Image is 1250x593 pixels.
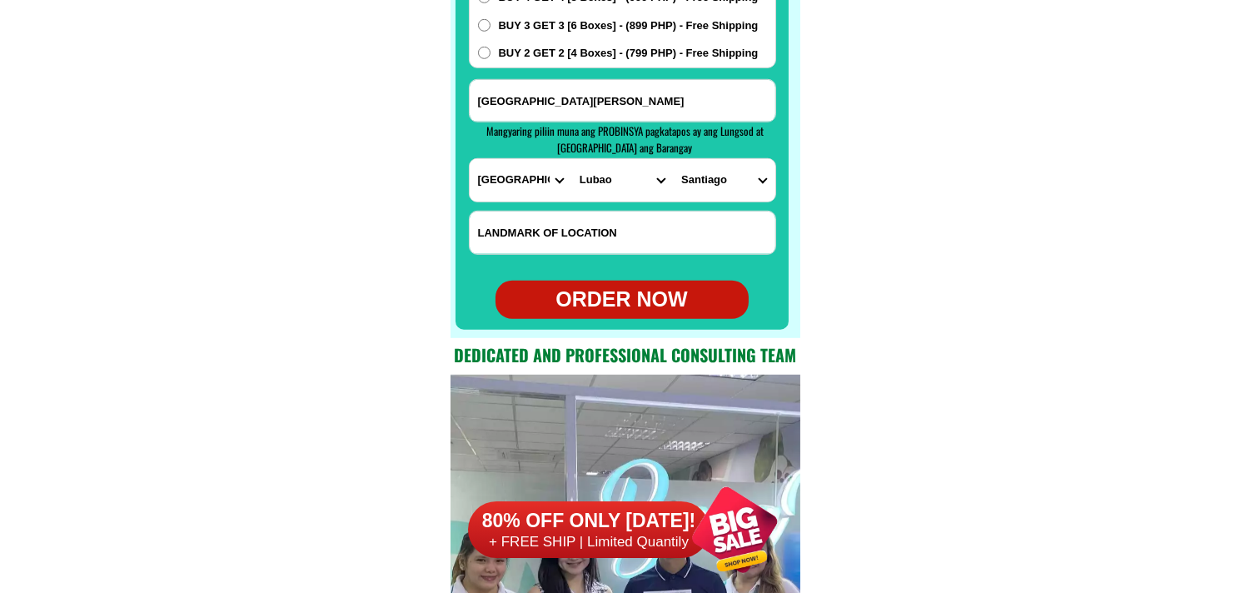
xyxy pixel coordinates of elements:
span: BUY 2 GET 2 [4 Boxes] - (799 PHP) - Free Shipping [499,45,759,62]
div: ORDER NOW [496,284,749,316]
select: Select commune [673,159,774,202]
select: Select province [470,159,571,202]
span: Mangyaring piliin muna ang PROBINSYA pagkatapos ay ang Lungsod at [GEOGRAPHIC_DATA] ang Barangay [486,122,764,156]
h6: + FREE SHIP | Limited Quantily [468,533,710,551]
select: Select district [571,159,673,202]
input: BUY 2 GET 2 [4 Boxes] - (799 PHP) - Free Shipping [478,47,491,59]
span: BUY 3 GET 3 [6 Boxes] - (899 PHP) - Free Shipping [499,17,759,34]
h2: Dedicated and professional consulting team [451,342,800,367]
input: Input address [470,80,775,122]
input: BUY 3 GET 3 [6 Boxes] - (899 PHP) - Free Shipping [478,19,491,32]
input: Input LANDMARKOFLOCATION [470,212,775,254]
h6: 80% OFF ONLY [DATE]! [468,509,710,534]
